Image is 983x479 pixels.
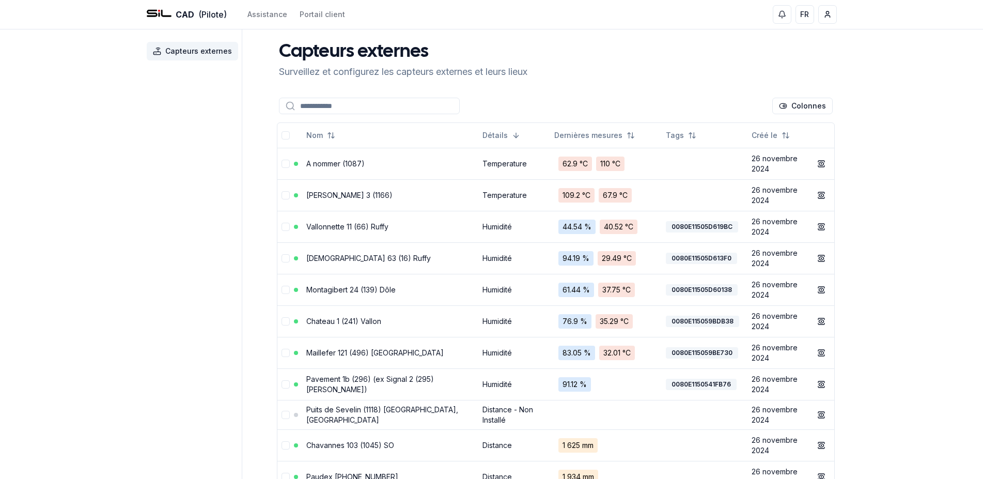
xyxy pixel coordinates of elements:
button: Sélectionner la ligne [282,441,290,450]
div: 0080E11505D619BC [666,221,738,233]
span: 61.44 % [558,283,594,297]
button: Sélectionner la ligne [282,411,290,419]
a: 62.9 °C110 °C [554,152,658,175]
a: Chateau 1 (241) Vallon [306,317,381,326]
button: Not sorted. Click to sort ascending. [660,127,703,144]
td: 26 novembre 2024 [747,400,809,429]
a: Chavannes 103 (1045) SO [306,441,394,450]
span: CAD [176,8,194,21]
button: Sélectionner la ligne [282,254,290,262]
td: 26 novembre 2024 [747,429,809,461]
p: Surveillez et configurez les capteurs externes et leurs lieux [279,65,527,79]
a: 109.2 °C67.9 °C [554,184,658,207]
span: 76.9 % [558,314,591,329]
a: 61.44 %37.75 °C [554,279,658,301]
span: 94.19 % [558,251,594,266]
td: 26 novembre 2024 [747,368,809,400]
span: 110 °C [596,157,625,171]
span: 67.9 °C [599,188,632,203]
div: 0080E115059BDB38 [666,316,739,327]
button: Not sorted. Click to sort ascending. [548,127,641,144]
button: Tout sélectionner [282,131,290,140]
button: Sélectionner la ligne [282,223,290,231]
span: Détails [482,130,508,141]
button: FR [795,5,814,24]
a: Pavement 1b (296) (ex Signal 2 (295) [PERSON_NAME]) [306,375,434,394]
img: SIL - CAD Logo [147,2,171,27]
a: Distance [482,441,512,450]
span: Créé le [752,130,777,141]
a: Humidité [482,285,512,294]
a: Humidité [482,317,512,326]
span: Dernières mesures [554,130,622,141]
td: 26 novembre 2024 [747,274,809,305]
button: Sélectionner la ligne [282,349,290,357]
a: [PERSON_NAME] 3 (1166) [306,191,393,199]
a: [DEMOGRAPHIC_DATA] 63 (16) Ruffy [306,254,431,262]
button: Cocher les colonnes [772,98,833,114]
a: 91.12 % [554,373,658,396]
td: 26 novembre 2024 [747,337,809,368]
a: 1 625 mm [554,434,658,457]
span: 40.52 °C [600,220,637,234]
a: A nommer (1087) [306,159,365,168]
td: 26 novembre 2024 [747,179,809,211]
td: 26 novembre 2024 [747,211,809,242]
span: 83.05 % [558,346,595,360]
span: (Pilote) [198,8,227,21]
span: Tags [666,130,684,141]
a: CAD(Pilote) [147,8,227,21]
span: 29.49 °C [598,251,636,266]
span: Nom [306,130,323,141]
div: 0080E11505D60138 [666,284,738,296]
a: 44.54 %40.52 °C [554,215,658,238]
button: Not sorted. Click to sort ascending. [745,127,796,144]
a: Temperature [482,191,527,199]
td: 26 novembre 2024 [747,242,809,274]
a: 94.19 %29.49 °C [554,247,658,270]
a: Montagibert 24 (139) Dôle [306,285,396,294]
button: Sélectionner la ligne [282,317,290,326]
span: 32.01 °C [599,346,635,360]
a: Capteurs externes [147,42,242,60]
div: 0080E1150541FB76 [666,379,737,390]
span: FR [800,9,809,20]
button: Not sorted. Click to sort ascending. [300,127,341,144]
a: Temperature [482,159,527,168]
span: 109.2 °C [558,188,595,203]
a: Maillefer 121 (496) [GEOGRAPHIC_DATA] [306,348,444,357]
a: Humidité [482,254,512,262]
span: Capteurs externes [165,46,232,56]
span: 44.54 % [558,220,596,234]
div: 0080E115059BE730 [666,347,738,359]
button: Sélectionner la ligne [282,191,290,199]
div: 0080E11505D613F0 [666,253,737,264]
span: 37.75 °C [598,283,635,297]
a: Humidité [482,380,512,389]
span: 1 625 mm [558,438,598,453]
span: 62.9 °C [558,157,592,171]
a: Humidité [482,348,512,357]
a: Portail client [300,9,345,20]
td: 26 novembre 2024 [747,305,809,337]
a: Distance - Non Installé [482,405,533,424]
a: Puits de Sevelin (1118) [GEOGRAPHIC_DATA], [GEOGRAPHIC_DATA] [306,405,458,424]
button: Sélectionner la ligne [282,380,290,389]
button: Sorted descending. Click to sort ascending. [476,127,526,144]
td: 26 novembre 2024 [747,148,809,179]
span: 91.12 % [558,377,591,392]
a: 83.05 %32.01 °C [554,342,658,364]
a: 76.9 %35.29 °C [554,310,658,333]
button: Sélectionner la ligne [282,160,290,168]
h1: Capteurs externes [279,42,527,63]
span: 35.29 °C [596,314,633,329]
a: Assistance [247,9,287,20]
button: Sélectionner la ligne [282,286,290,294]
a: Vallonnette 11 (66) Ruffy [306,222,388,231]
a: Humidité [482,222,512,231]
